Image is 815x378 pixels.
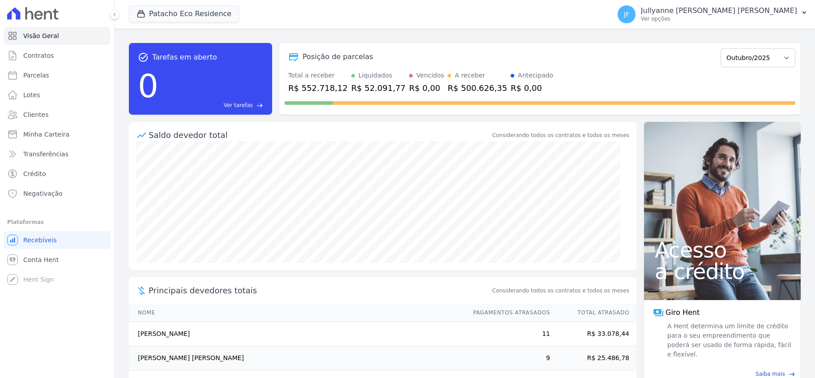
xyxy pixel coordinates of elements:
[789,371,795,378] span: east
[409,82,444,94] div: R$ 0,00
[492,131,629,139] div: Considerando todos os contratos e todos os meses
[23,71,49,80] span: Parcelas
[550,322,636,346] td: R$ 33.078,44
[224,101,253,109] span: Ver tarefas
[666,307,700,318] span: Giro Hent
[23,189,63,198] span: Negativação
[550,304,636,322] th: Total Atrasado
[455,71,485,80] div: A receber
[4,231,111,249] a: Recebíveis
[138,52,149,63] span: task_alt
[4,145,111,163] a: Transferências
[149,284,491,296] span: Principais devedores totais
[303,52,373,62] div: Posição de parcelas
[655,239,790,261] span: Acesso
[465,322,550,346] td: 11
[23,51,54,60] span: Contratos
[518,71,553,80] div: Antecipado
[23,90,40,99] span: Lotes
[138,63,158,109] div: 0
[624,11,629,17] span: JF
[23,255,59,264] span: Conta Hent
[23,110,48,119] span: Clientes
[23,31,59,40] span: Visão Geral
[4,47,111,64] a: Contratos
[465,304,550,322] th: Pagamentos Atrasados
[4,185,111,202] a: Negativação
[610,2,815,27] button: JF Jullyanne [PERSON_NAME] [PERSON_NAME] Ver opções
[129,346,465,370] td: [PERSON_NAME] [PERSON_NAME]
[4,165,111,183] a: Crédito
[4,86,111,104] a: Lotes
[129,304,465,322] th: Nome
[129,5,239,22] button: Patacho Eco Residence
[649,370,795,378] a: Saiba mais east
[149,129,491,141] div: Saldo devedor total
[23,236,57,245] span: Recebíveis
[416,71,444,80] div: Vencidos
[655,261,790,282] span: a crédito
[465,346,550,370] td: 9
[256,102,263,109] span: east
[641,15,797,22] p: Ver opções
[4,125,111,143] a: Minha Carteira
[755,370,785,378] span: Saiba mais
[351,82,405,94] div: R$ 52.091,77
[511,82,553,94] div: R$ 0,00
[4,251,111,269] a: Conta Hent
[129,322,465,346] td: [PERSON_NAME]
[358,71,393,80] div: Liquidados
[288,71,348,80] div: Total a receber
[4,106,111,124] a: Clientes
[7,217,107,228] div: Plataformas
[641,6,797,15] p: Jullyanne [PERSON_NAME] [PERSON_NAME]
[492,287,629,295] span: Considerando todos os contratos e todos os meses
[162,101,263,109] a: Ver tarefas east
[152,52,217,63] span: Tarefas em aberto
[4,66,111,84] a: Parcelas
[550,346,636,370] td: R$ 25.486,78
[23,150,68,159] span: Transferências
[23,169,46,178] span: Crédito
[666,322,792,359] span: A Hent determina um limite de crédito para o seu empreendimento que poderá ser usado de forma ráp...
[288,82,348,94] div: R$ 552.718,12
[23,130,69,139] span: Minha Carteira
[448,82,507,94] div: R$ 500.626,35
[4,27,111,45] a: Visão Geral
